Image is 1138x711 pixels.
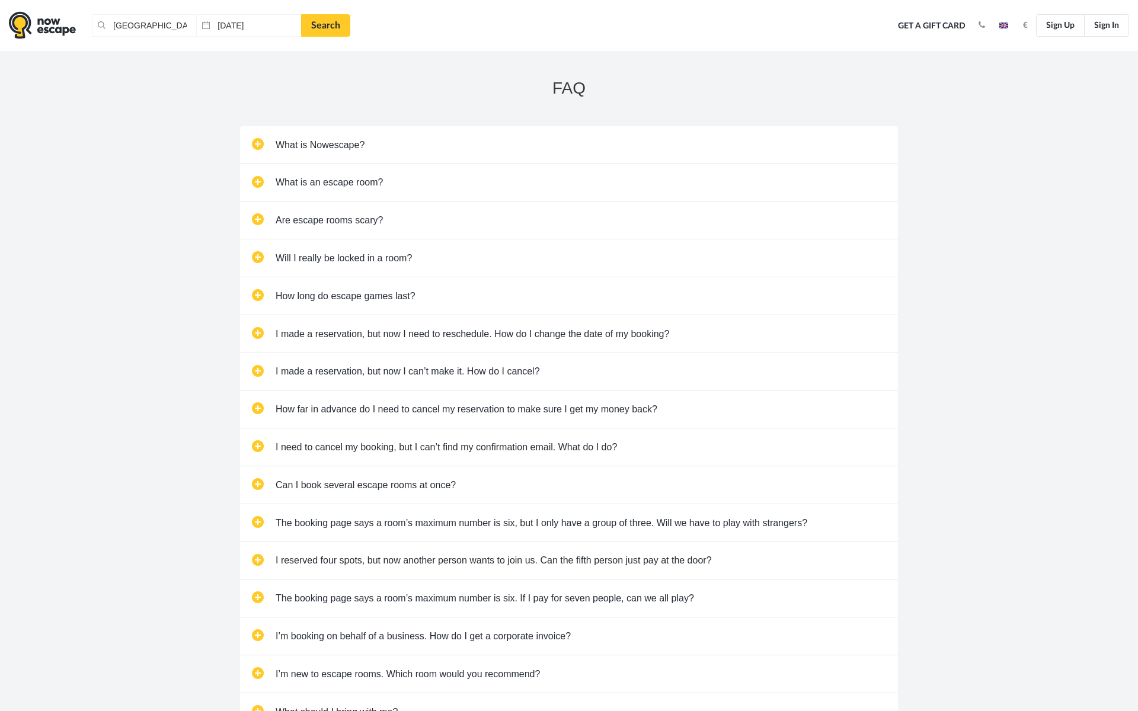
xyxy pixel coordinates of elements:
a: Sign In [1084,14,1129,37]
h3: FAQ [240,79,898,98]
button: € [1017,20,1034,31]
a: I’m booking on behalf of a business. How do I get a corporate invoice? [240,617,898,655]
a: What is Nowescape? [240,126,898,164]
input: Date [196,14,301,37]
a: What is an escape room? [240,164,898,201]
a: The booking page says a room’s maximum number is six. If I pay for seven people, can we all play? [240,579,898,617]
a: The booking page says a room’s maximum number is six, but I only have a group of three. Will we h... [240,504,898,542]
a: Are escape rooms scary? [240,201,898,239]
a: I need to cancel my booking, but I can’t find my confirmation email. What do I do? [240,428,898,466]
a: I’m new to escape rooms. Which room would you recommend? [240,655,898,693]
a: How far in advance do I need to cancel my reservation to make sure I get my money back? [240,390,898,428]
a: Will I really be locked in a room? [240,239,898,277]
strong: € [1023,21,1028,30]
img: en.jpg [999,23,1008,28]
a: Get a Gift Card [894,13,970,39]
a: How long do escape games last? [240,277,898,315]
a: Search [301,14,350,37]
a: Sign Up [1036,14,1085,37]
a: I made a reservation, but now I can’t make it. How do I cancel? [240,353,898,390]
a: I made a reservation, but now I need to reschedule. How do I change the date of my booking? [240,315,898,353]
a: Can I book several escape rooms at once? [240,466,898,504]
a: I reserved four spots, but now another person wants to join us. Can the fifth person just pay at ... [240,542,898,579]
img: logo [9,11,76,39]
input: Place or Room Name [92,14,196,37]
